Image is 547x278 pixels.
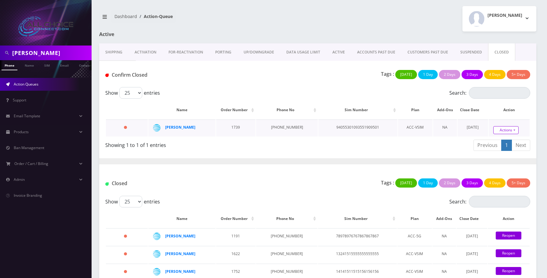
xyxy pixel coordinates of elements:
[458,101,488,119] th: Close Date: activate to sort column ascending
[395,178,417,188] button: [DATE]
[2,60,17,70] a: Phone
[76,60,96,70] a: Company
[165,251,195,256] a: [PERSON_NAME]
[216,101,255,119] th: Order Number: activate to sort column ascending
[165,125,195,130] a: [PERSON_NAME]
[449,87,530,99] label: Search:
[105,181,241,186] h1: Closed
[99,43,129,61] a: Shipping
[326,43,351,61] a: ACTIVE
[487,13,522,18] h2: [PERSON_NAME]
[162,43,209,61] a: FOR-REActivation
[318,228,397,245] td: 78978976767867867867
[439,70,460,79] button: 2 Days
[105,196,160,207] label: Show entries
[496,232,521,240] a: Reopen
[462,178,483,188] button: 3 Days
[256,246,317,263] td: [PHONE_NUMBER]
[469,87,530,99] input: Search:
[496,267,521,275] a: Reopen
[137,13,173,20] li: Action-Queue
[457,228,487,245] td: [DATE]
[418,178,438,188] button: 1 Day
[209,43,237,61] a: PORTING
[462,6,536,31] button: [PERSON_NAME]
[318,119,397,137] td: 94055301093551909501
[165,233,195,239] a: [PERSON_NAME]
[105,87,160,99] label: Show entries
[488,43,515,61] a: CLOSED
[165,269,195,274] a: [PERSON_NAME]
[473,140,502,151] a: Previous
[256,119,318,137] td: [PHONE_NUMBER]
[457,246,487,263] td: [DATE]
[99,10,313,27] nav: breadcrumb
[398,101,433,119] th: Plan
[449,196,530,207] label: Search:
[397,228,432,245] td: ACC-5G
[398,119,433,137] td: ACC-VSIM
[216,210,255,228] th: Order Number: activate to sort column ascending
[105,139,313,149] div: Showing 1 to 1 of 1 entries
[14,193,42,198] span: Invoice Branding
[507,178,530,188] button: 5+ Days
[484,70,505,79] button: 4 Days
[22,60,37,70] a: Name
[397,210,432,228] th: Plan
[436,232,453,241] div: NA
[105,182,109,186] img: Closed
[12,47,90,59] input: Search in Company
[469,196,530,207] input: Search:
[318,101,397,119] th: Sim Number: activate to sort column ascending
[512,140,530,151] a: Next
[489,101,530,119] th: Action
[119,87,142,99] select: Showentries
[148,101,216,119] th: Name
[280,43,326,61] a: DATA USAGE LIMIT
[216,119,255,137] td: 1739
[488,210,530,228] th: Action
[433,210,456,228] th: Add-Ons
[493,126,519,134] a: Actions
[57,60,72,70] a: Email
[148,210,216,228] th: Name
[381,179,394,186] p: Tags :
[462,70,483,79] button: 3 Days
[14,129,29,134] span: Products
[397,246,432,263] td: ACC-VSIM
[418,70,438,79] button: 1 Day
[14,145,44,150] span: Ban Management
[457,210,487,228] th: Close Date: activate to sort column ascending
[436,267,453,276] div: NA
[454,43,488,61] a: SUSPENDED
[439,178,460,188] button: 2 Days
[41,60,53,70] a: SIM
[13,97,26,103] span: Support
[237,43,280,61] a: UP/DOWNGRADE
[318,246,397,263] td: 13241515555555555555
[18,16,73,36] img: All Choice Connect
[507,70,530,79] button: 5+ Days
[496,249,521,257] a: Reopen
[119,196,142,207] select: Showentries
[14,177,25,182] span: Admin
[14,82,38,87] span: Action Queues
[256,228,317,245] td: [PHONE_NUMBER]
[216,246,255,263] td: 1622
[216,228,255,245] td: 1191
[436,123,454,132] div: NA
[256,101,318,119] th: Phone No: activate to sort column ascending
[105,72,241,78] h1: Confirm Closed
[129,43,162,61] a: Activation
[105,74,109,77] img: Closed
[14,161,48,166] span: Order / Cart / Billing
[381,70,394,78] p: Tags :
[256,210,317,228] th: Phone No: activate to sort column ascending
[458,119,488,137] td: [DATE]
[484,178,505,188] button: 4 Days
[114,13,137,19] a: Dashboard
[501,140,512,151] a: 1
